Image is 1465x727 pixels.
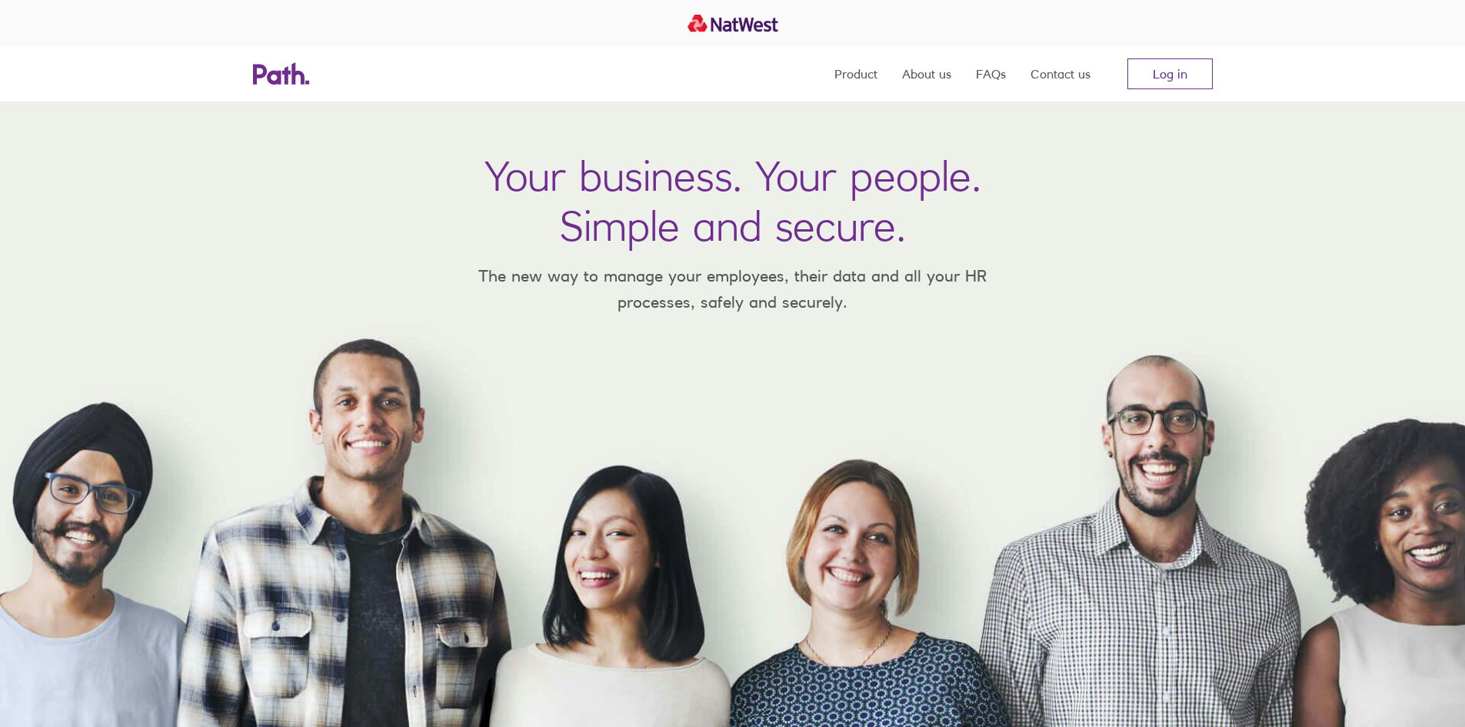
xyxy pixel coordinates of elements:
p: The new way to manage your employees, their data and all your HR processes, safely and securely. [456,263,1010,315]
a: Product [834,46,877,102]
a: Log in [1127,58,1213,89]
a: About us [902,46,951,102]
a: Contact us [1030,46,1090,102]
a: FAQs [976,46,1006,102]
h1: Your business. Your people. Simple and secure. [484,151,981,251]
